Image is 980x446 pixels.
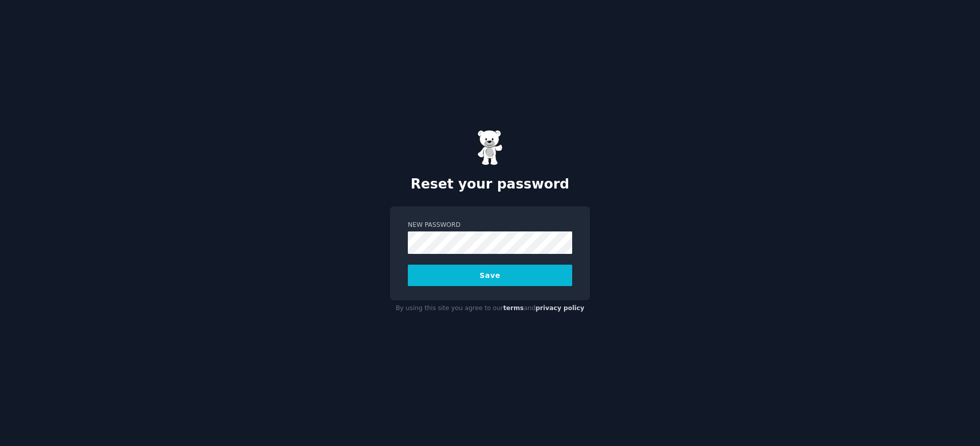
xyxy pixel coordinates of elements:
label: New Password [408,221,572,230]
img: Gummy Bear [477,130,503,166]
h2: Reset your password [390,176,590,193]
div: By using this site you agree to our and [390,300,590,317]
a: terms [503,304,524,312]
a: privacy policy [535,304,584,312]
button: Save [408,265,572,286]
